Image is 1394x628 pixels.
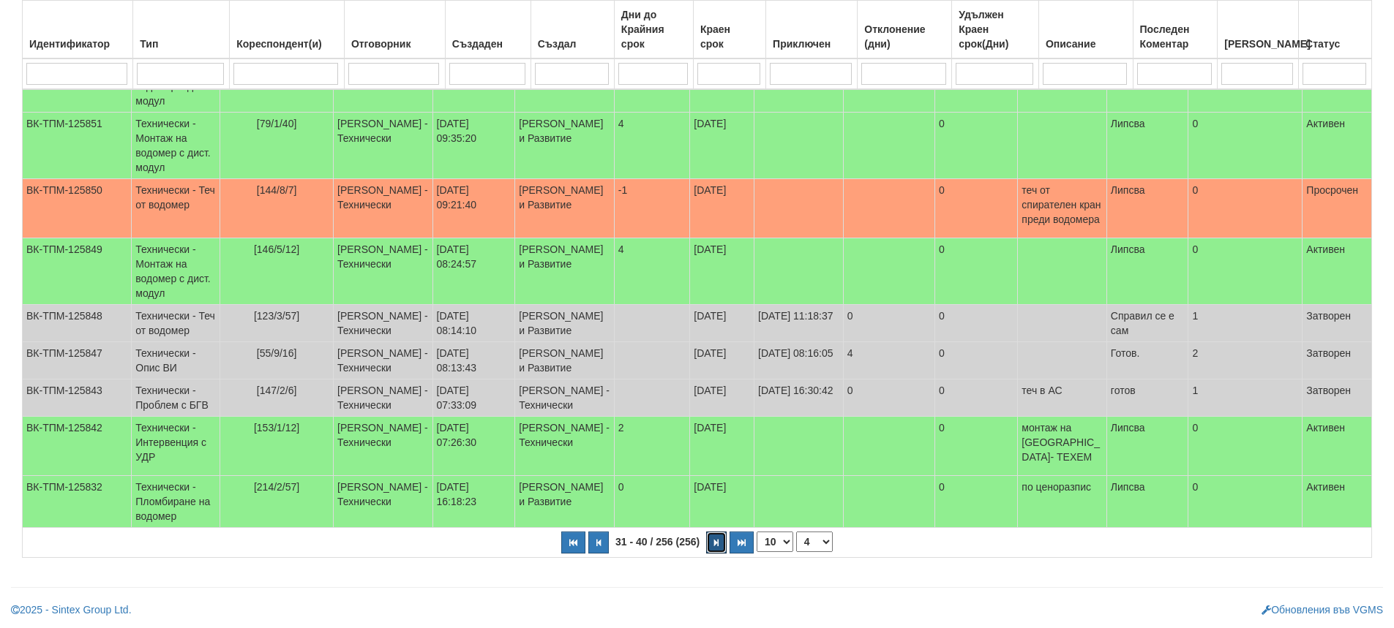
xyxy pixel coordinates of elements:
[132,305,220,342] td: Технически - Теч от водомер
[257,118,297,129] span: [79/1/40]
[26,34,129,54] div: Идентификатор
[935,476,1018,528] td: 0
[1038,1,1133,59] th: Описание: No sort applied, activate to apply an ascending sort
[697,19,762,54] div: Краен срок
[614,1,693,59] th: Дни до Крайния срок: No sort applied, activate to apply an ascending sort
[1111,347,1140,359] span: Готов.
[334,305,433,342] td: [PERSON_NAME] - Технически
[796,531,833,552] select: Страница номер
[432,113,515,179] td: [DATE] 09:35:20
[11,604,132,616] a: 2025 - Sintex Group Ltd.
[449,34,527,54] div: Създаден
[1303,476,1372,528] td: Активен
[1188,238,1303,305] td: 0
[1022,480,1103,494] p: по ценоразпис
[618,118,624,129] span: 4
[754,305,844,342] td: [DATE] 11:18:37
[132,379,220,417] td: Технически - Проблем с БГВ
[935,417,1018,476] td: 0
[1022,383,1103,398] p: теч в АС
[233,34,340,54] div: Кореспондент(и)
[23,417,132,476] td: ВК-ТПМ-125842
[515,238,615,305] td: [PERSON_NAME] и Развитие
[23,179,132,238] td: ВК-ТПМ-125850
[515,476,615,528] td: [PERSON_NAME] и Развитие
[690,379,754,417] td: [DATE]
[935,379,1018,417] td: 0
[1043,34,1129,54] div: Описание
[23,113,132,179] td: ВК-ТПМ-125851
[1188,476,1303,528] td: 0
[133,1,230,59] th: Тип: No sort applied, activate to apply an ascending sort
[843,342,934,379] td: 4
[257,347,297,359] span: [55/9/16]
[432,179,515,238] td: [DATE] 09:21:40
[23,342,132,379] td: ВК-ТПМ-125847
[1111,118,1145,129] span: Липсва
[432,342,515,379] td: [DATE] 08:13:43
[432,379,515,417] td: [DATE] 07:33:09
[956,4,1035,54] div: Удължен Краен срок(Дни)
[23,305,132,342] td: ВК-ТПМ-125848
[690,179,754,238] td: [DATE]
[132,476,220,528] td: Технически - Пломбиране на водомер
[515,342,615,379] td: [PERSON_NAME] и Развитие
[1303,113,1372,179] td: Активен
[754,342,844,379] td: [DATE] 08:16:05
[432,417,515,476] td: [DATE] 07:26:30
[618,243,624,255] span: 4
[257,184,297,196] span: [144/8/7]
[254,310,299,322] span: [123/3/57]
[618,184,627,196] span: -1
[754,379,844,417] td: [DATE] 16:30:42
[1303,34,1368,54] div: Статус
[334,342,433,379] td: [PERSON_NAME] - Технически
[757,531,793,552] select: Брой редове на страница
[515,379,615,417] td: [PERSON_NAME] - Технически
[618,4,689,54] div: Дни до Крайния срок
[861,19,948,54] div: Отклонение (дни)
[690,417,754,476] td: [DATE]
[1299,1,1372,59] th: Статус: No sort applied, activate to apply an ascending sort
[770,34,853,54] div: Приключен
[1188,379,1303,417] td: 1
[561,531,585,553] button: Първа страница
[690,476,754,528] td: [DATE]
[132,113,220,179] td: Технически - Монтаж на водомер с дист. модул
[690,305,754,342] td: [DATE]
[531,1,614,59] th: Създал: No sort applied, activate to apply an ascending sort
[935,113,1018,179] td: 0
[432,476,515,528] td: [DATE] 16:18:23
[132,179,220,238] td: Технически - Теч от водомер
[334,113,433,179] td: [PERSON_NAME] - Технически
[1303,379,1372,417] td: Затворен
[515,417,615,476] td: [PERSON_NAME] - Технически
[1303,305,1372,342] td: Затворен
[1303,238,1372,305] td: Активен
[254,243,299,255] span: [146/5/12]
[1303,342,1372,379] td: Затворен
[334,179,433,238] td: [PERSON_NAME] - Технически
[1111,422,1145,434] span: Липсва
[23,238,132,305] td: ВК-ТПМ-125849
[132,342,220,379] td: Технически - Опис ВИ
[1022,420,1103,464] p: монтаж на [GEOGRAPHIC_DATA]- ТЕХЕМ
[515,113,615,179] td: [PERSON_NAME] и Развитие
[334,238,433,305] td: [PERSON_NAME] - Технически
[535,34,610,54] div: Създал
[706,531,727,553] button: Следваща страница
[1221,34,1294,54] div: [PERSON_NAME]
[1022,183,1103,227] p: теч от спирателен кран преди водомера
[445,1,531,59] th: Създаден: No sort applied, activate to apply an ascending sort
[23,476,132,528] td: ВК-ТПМ-125832
[257,385,297,396] span: [147/2/6]
[843,305,934,342] td: 0
[1111,385,1136,396] span: готов
[618,422,624,434] span: 2
[1262,604,1383,616] a: Обновления във VGMS
[432,238,515,305] td: [DATE] 08:24:57
[1111,243,1145,255] span: Липсва
[1111,310,1174,336] span: Справил се е сам
[1133,1,1218,59] th: Последен Коментар: No sort applied, activate to apply an ascending sort
[254,481,299,493] span: [214/2/57]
